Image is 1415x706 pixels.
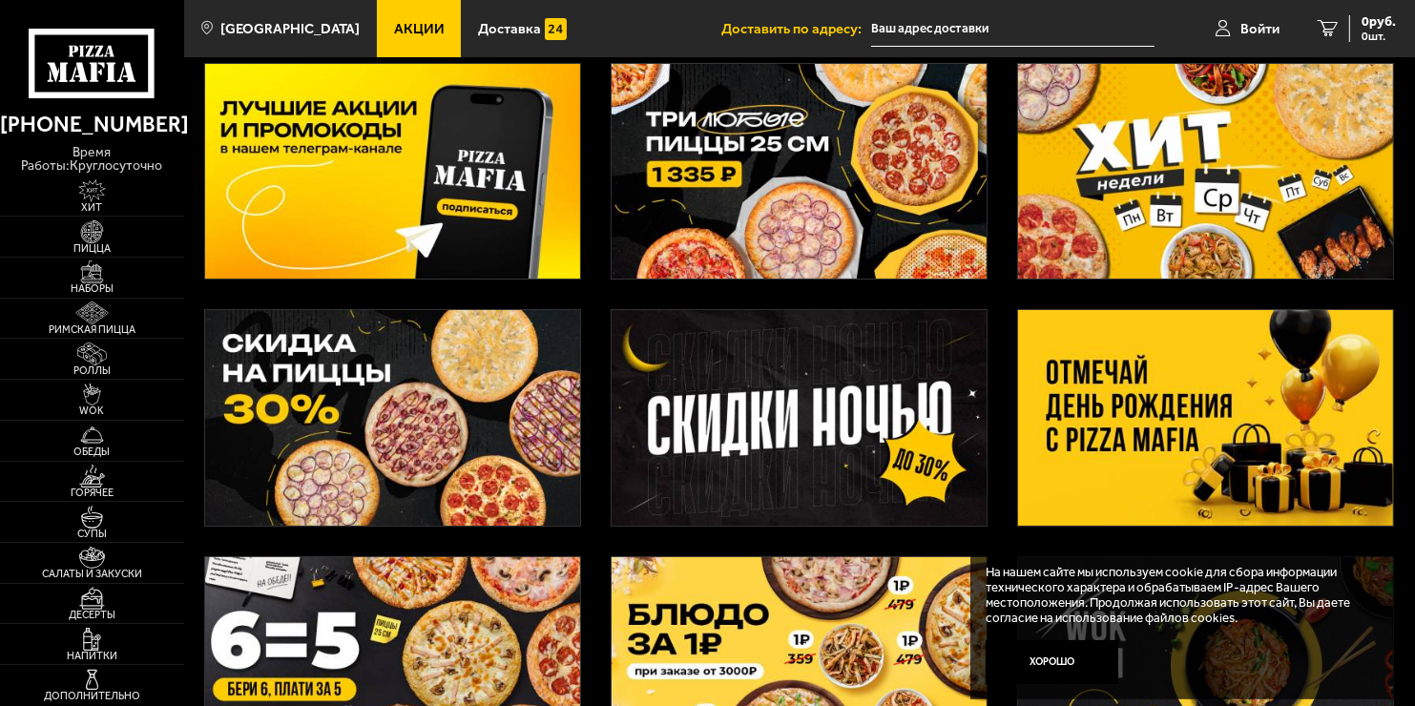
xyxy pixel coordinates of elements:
span: [GEOGRAPHIC_DATA] [220,22,360,36]
span: Доставка [478,22,541,36]
span: 0 руб. [1362,15,1396,29]
p: На нашем сайте мы используем cookie для сбора информации технического характера и обрабатываем IP... [986,565,1369,626]
span: Акции [394,22,445,36]
input: Ваш адрес доставки [871,11,1155,47]
button: Хорошо [986,640,1118,684]
span: Войти [1240,22,1280,36]
img: 15daf4d41897b9f0e9f617042186c801.svg [545,18,567,40]
span: Доставить по адресу: [721,22,871,36]
span: 0 шт. [1362,31,1396,42]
